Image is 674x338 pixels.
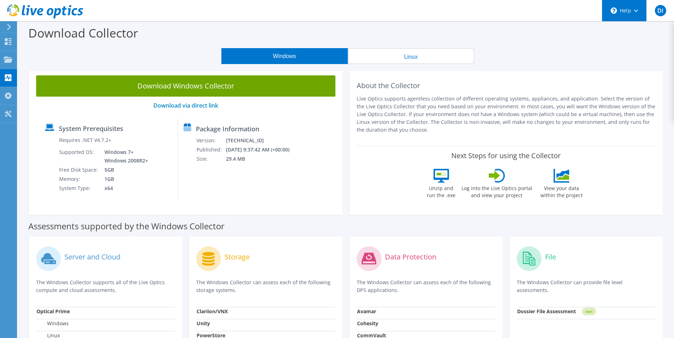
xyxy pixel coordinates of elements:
svg: \n [611,7,617,14]
td: Supported OS: [59,148,99,165]
label: Windows [36,320,69,327]
td: Memory: [59,174,99,184]
td: [DATE] 9:37:42 AM (+00:00) [226,145,299,154]
label: Next Steps for using the Collector [451,151,561,160]
label: Assessments supported by the Windows Collector [28,223,225,230]
td: 29.4 MB [226,154,299,164]
td: x64 [99,184,149,193]
label: Download Collector [28,25,138,41]
td: Windows 7+ Windows 2008R2+ [99,148,149,165]
td: Free Disk Space: [59,165,99,174]
label: Storage [225,253,250,260]
p: Live Optics supports agentless collection of different operating systems, appliances, and applica... [357,95,656,134]
strong: Unity [197,320,210,327]
a: Download Windows Collector [36,75,335,97]
td: Published: [196,145,226,154]
label: System Prerequisites [59,125,123,132]
button: Linux [348,48,474,64]
td: [TECHNICAL_ID] [226,136,299,145]
span: DI [655,5,666,16]
label: Requires .NET V4.7.2+ [59,137,111,144]
tspan: NEW! [585,310,592,314]
td: 5GB [99,165,149,174]
td: 1GB [99,174,149,184]
strong: Optical Prime [36,308,70,315]
p: The Windows Collector can assess each of the following storage systems. [196,279,335,294]
a: Download via direct link [153,102,218,109]
td: System Type: [59,184,99,193]
label: Package Information [196,125,259,132]
strong: Dossier File Assessment [517,308,576,315]
strong: Avamar [357,308,376,315]
h2: About the Collector [357,81,656,90]
td: Version: [196,136,226,145]
label: Unzip and run the .exe [425,183,458,199]
p: The Windows Collector can assess each of the following DPS applications. [357,279,495,294]
td: Size: [196,154,226,164]
label: Data Protection [385,253,436,260]
label: Log into the Live Optics portal and view your project [461,183,533,199]
label: View your data within the project [536,183,587,199]
label: File [545,253,556,260]
label: Server and Cloud [64,253,120,260]
p: The Windows Collector can provide file level assessments. [517,279,656,294]
button: Windows [221,48,348,64]
p: The Windows Collector supports all of the Live Optics compute and cloud assessments. [36,279,175,294]
strong: Cohesity [357,320,378,327]
strong: Clariion/VNX [197,308,228,315]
